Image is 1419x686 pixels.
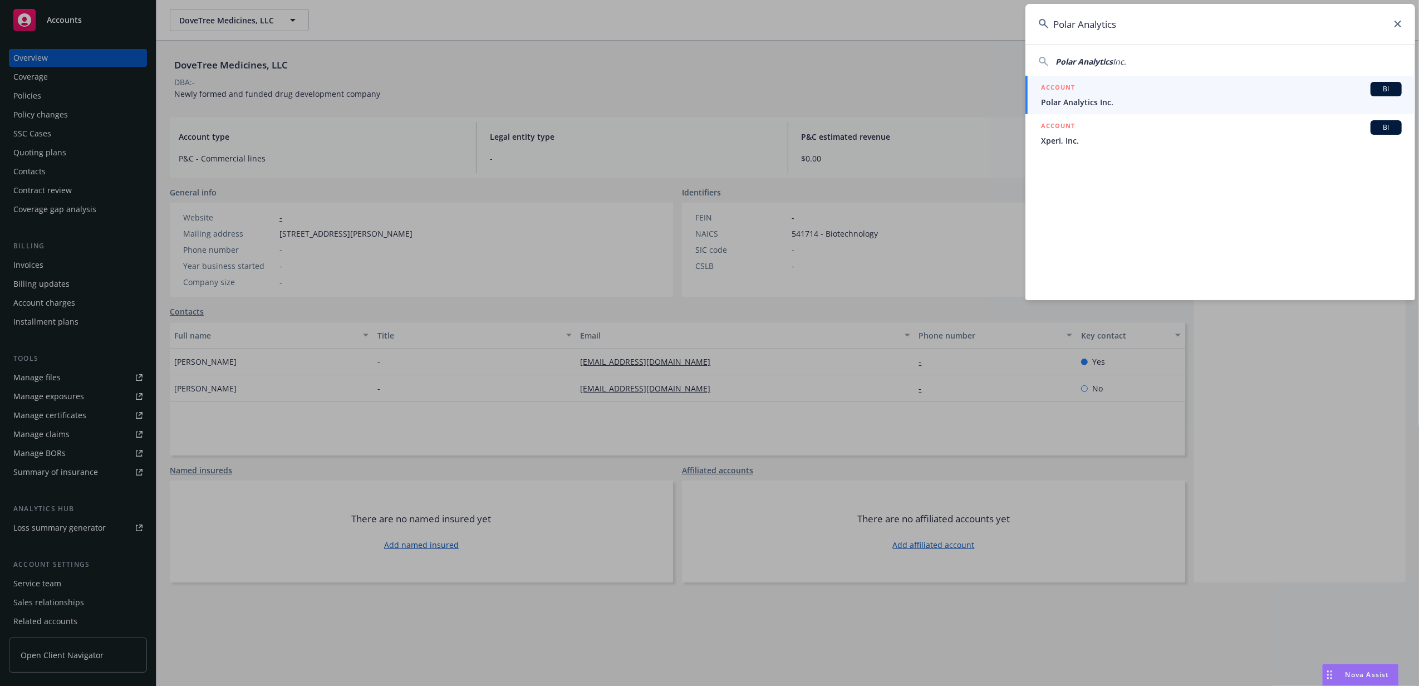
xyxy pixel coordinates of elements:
[1025,4,1415,44] input: Search...
[1322,664,1399,686] button: Nova Assist
[1055,56,1113,67] span: Polar Analytics
[1041,135,1402,146] span: Xperi, Inc.
[1041,120,1075,134] h5: ACCOUNT
[1375,84,1397,94] span: BI
[1346,670,1389,679] span: Nova Assist
[1025,114,1415,153] a: ACCOUNTBIXperi, Inc.
[1025,76,1415,114] a: ACCOUNTBIPolar Analytics Inc.
[1375,122,1397,133] span: BI
[1113,56,1126,67] span: Inc.
[1323,664,1337,685] div: Drag to move
[1041,96,1402,108] span: Polar Analytics Inc.
[1041,82,1075,95] h5: ACCOUNT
